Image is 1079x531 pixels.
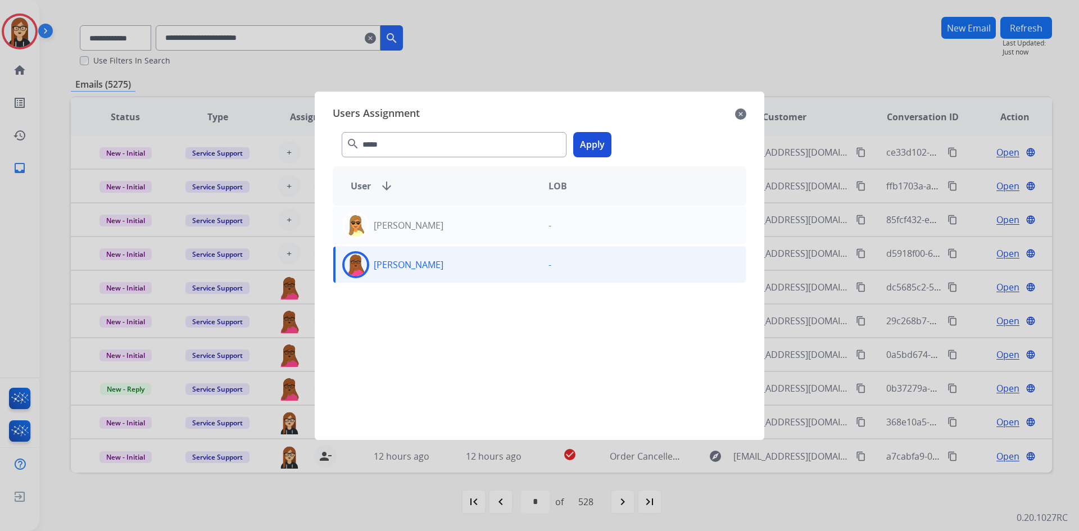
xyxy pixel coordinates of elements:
[573,132,611,157] button: Apply
[333,105,420,123] span: Users Assignment
[346,137,360,151] mat-icon: search
[735,107,746,121] mat-icon: close
[548,219,551,232] p: -
[374,258,443,271] p: [PERSON_NAME]
[548,179,567,193] span: LOB
[380,179,393,193] mat-icon: arrow_downward
[548,258,551,271] p: -
[374,219,443,232] p: [PERSON_NAME]
[342,179,539,193] div: User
